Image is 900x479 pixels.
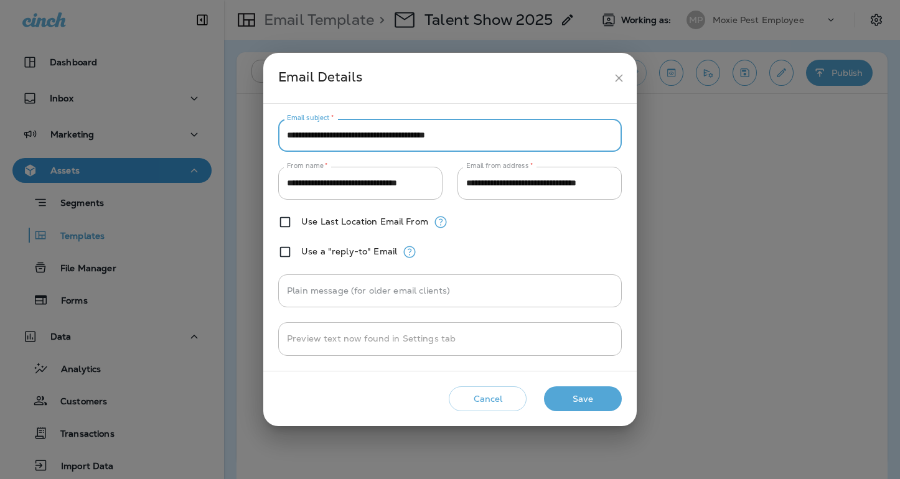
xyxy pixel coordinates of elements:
label: Use a "reply-to" Email [301,246,397,256]
label: Email subject [287,113,334,123]
button: Save [544,386,622,412]
button: Cancel [449,386,527,412]
button: close [607,67,630,90]
label: Email from address [466,161,533,170]
label: Use Last Location Email From [301,216,428,226]
label: From name [287,161,328,170]
div: Email Details [278,67,607,90]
